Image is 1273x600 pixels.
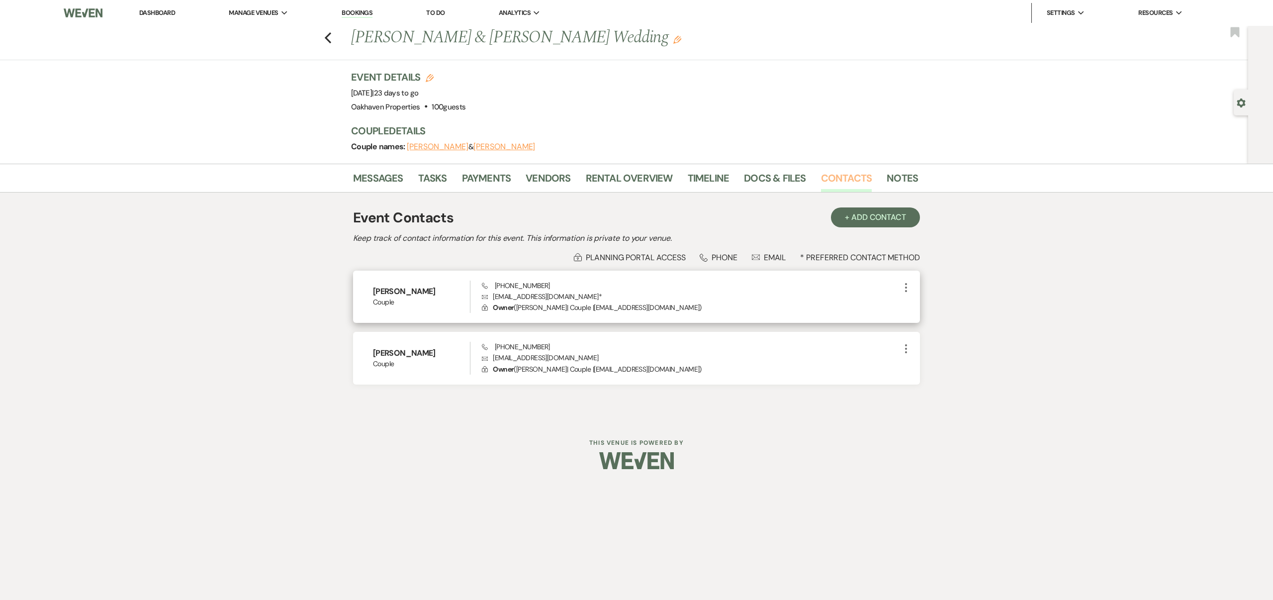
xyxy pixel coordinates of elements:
h3: Couple Details [351,124,908,138]
span: Settings [1047,8,1075,18]
span: 100 guests [432,102,465,112]
h6: [PERSON_NAME] [373,348,470,359]
span: Owner [493,303,514,312]
button: [PERSON_NAME] [407,143,468,151]
div: Phone [700,252,737,263]
a: Timeline [688,170,729,192]
a: Vendors [526,170,570,192]
span: Resources [1138,8,1173,18]
a: Dashboard [139,8,175,17]
a: Docs & Files [744,170,806,192]
p: ( [PERSON_NAME] | Couple | [EMAIL_ADDRESS][DOMAIN_NAME] ) [482,364,900,375]
span: Owner [493,365,514,374]
a: Notes [887,170,918,192]
div: Email [752,252,786,263]
a: Messages [353,170,403,192]
a: Bookings [342,8,372,18]
p: [EMAIL_ADDRESS][DOMAIN_NAME] * [482,291,900,302]
h1: [PERSON_NAME] & [PERSON_NAME] Wedding [351,26,797,50]
span: [DATE] [351,88,418,98]
img: Weven Logo [599,443,674,478]
button: [PERSON_NAME] [473,143,535,151]
span: Couple [373,297,470,307]
p: [EMAIL_ADDRESS][DOMAIN_NAME] [482,352,900,363]
span: Couple names: [351,141,407,152]
a: Rental Overview [586,170,673,192]
h1: Event Contacts [353,207,454,228]
span: Analytics [499,8,531,18]
a: To Do [426,8,445,17]
a: Payments [462,170,511,192]
span: [PHONE_NUMBER] [482,342,550,351]
button: Edit [673,35,681,44]
span: & [407,142,535,152]
div: * Preferred Contact Method [353,252,920,263]
span: Manage Venues [229,8,278,18]
h3: Event Details [351,70,465,84]
img: Weven Logo [64,2,102,23]
a: Contacts [821,170,872,192]
h2: Keep track of contact information for this event. This information is private to your venue. [353,232,920,244]
p: ( [PERSON_NAME] | Couple | [EMAIL_ADDRESS][DOMAIN_NAME] ) [482,302,900,313]
span: [PHONE_NUMBER] [482,281,550,290]
span: 23 days to go [374,88,419,98]
span: | [372,88,418,98]
button: + Add Contact [831,207,920,227]
span: Oakhaven Properties [351,102,420,112]
button: Open lead details [1237,98,1246,107]
h6: [PERSON_NAME] [373,286,470,297]
a: Tasks [418,170,447,192]
span: Couple [373,359,470,369]
div: Planning Portal Access [574,252,685,263]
